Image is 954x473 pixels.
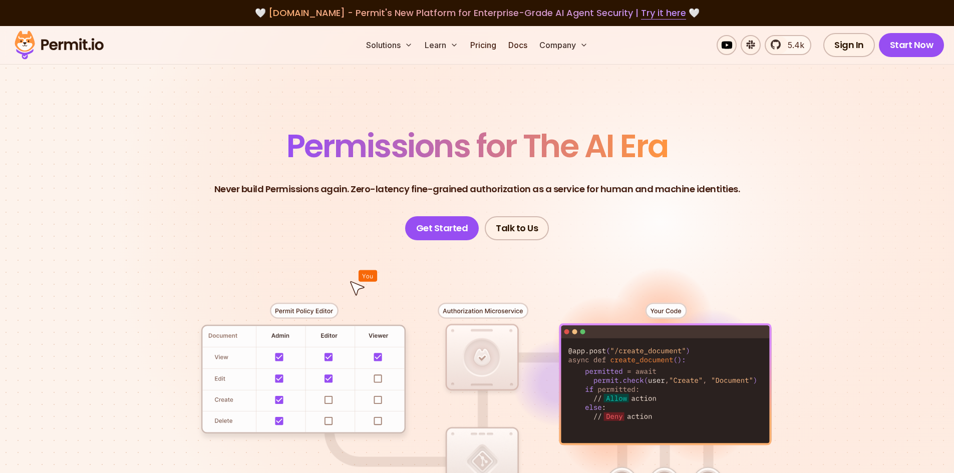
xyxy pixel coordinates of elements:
[24,6,930,20] div: 🤍 🤍
[765,35,811,55] a: 5.4k
[504,35,531,55] a: Docs
[268,7,686,19] span: [DOMAIN_NAME] - Permit's New Platform for Enterprise-Grade AI Agent Security |
[214,182,740,196] p: Never build Permissions again. Zero-latency fine-grained authorization as a service for human and...
[286,124,668,168] span: Permissions for The AI Era
[421,35,462,55] button: Learn
[466,35,500,55] a: Pricing
[879,33,944,57] a: Start Now
[823,33,875,57] a: Sign In
[10,28,108,62] img: Permit logo
[405,216,479,240] a: Get Started
[362,35,417,55] button: Solutions
[782,39,804,51] span: 5.4k
[535,35,592,55] button: Company
[485,216,549,240] a: Talk to Us
[641,7,686,20] a: Try it here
